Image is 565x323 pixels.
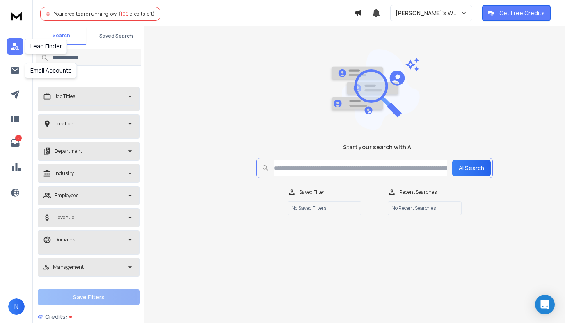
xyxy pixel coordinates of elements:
p: Employees [55,192,78,199]
h1: Start your search with AI [343,143,413,151]
a: 5 [7,135,23,151]
span: Your credits are running low! [54,10,118,17]
p: Revenue [55,214,74,221]
p: Recent Searches [399,189,437,196]
button: N [8,298,25,315]
img: image [329,49,420,130]
span: Credits: [45,313,68,321]
p: Domains [55,237,75,243]
div: Lead Finder [25,39,67,54]
button: Search [36,27,86,45]
div: Email Accounts [25,63,77,78]
span: 100 [121,10,129,17]
p: Job Titles [55,93,75,100]
button: Saved Search [91,28,141,44]
button: Get Free Credits [482,5,551,21]
p: No Saved Filters [288,201,361,215]
p: Department [55,148,82,155]
span: ( credits left) [119,10,155,17]
div: Open Intercom Messenger [535,295,555,314]
p: [PERSON_NAME]'s Workspace [396,9,461,17]
p: Saved Filter [299,189,325,196]
p: Get Free Credits [499,9,545,17]
img: logo [8,8,25,23]
button: AI Search [452,160,491,176]
p: Management [53,264,84,271]
p: 5 [15,135,22,141]
p: Industry [55,170,74,177]
p: No Recent Searches [388,201,462,215]
p: Location [55,121,73,127]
